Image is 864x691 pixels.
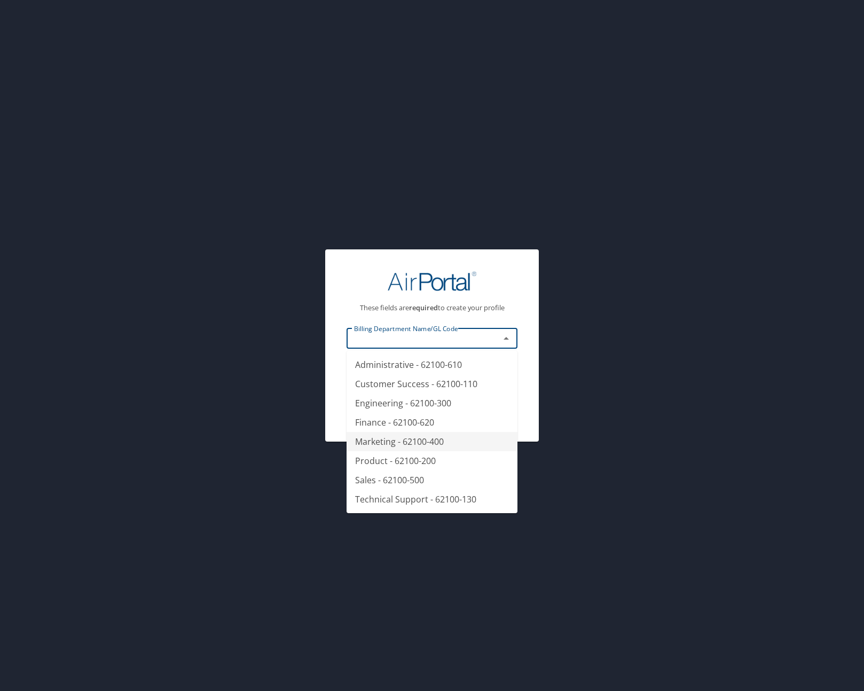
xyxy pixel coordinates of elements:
li: Engineering - 62100-300 [347,394,517,413]
li: Administrative - 62100-610 [347,355,517,374]
li: Marketing - 62100-400 [347,432,517,451]
li: Product - 62100-200 [347,451,517,470]
li: Customer Success - 62100-110 [347,374,517,394]
li: Technical Support - 62100-130 [347,490,517,509]
strong: required [409,303,438,312]
p: These fields are to create your profile [347,304,517,311]
button: Close [499,331,514,346]
li: Sales - 62100-500 [347,470,517,490]
img: AirPortal Logo [388,271,476,292]
li: Finance - 62100-620 [347,413,517,432]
